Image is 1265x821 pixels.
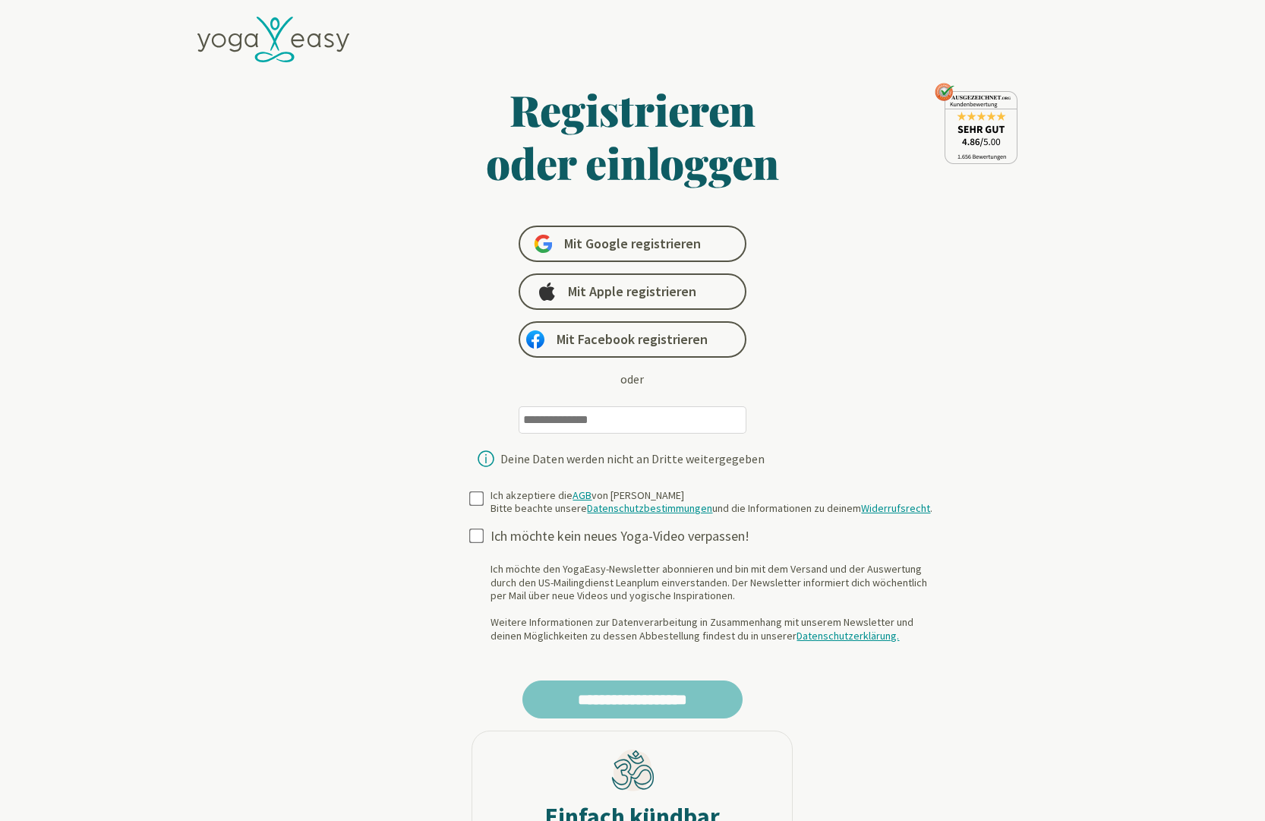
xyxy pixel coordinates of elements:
[935,83,1017,164] img: ausgezeichnet_seal.png
[491,528,945,545] div: Ich möchte kein neues Yoga-Video verpassen!
[491,563,945,643] div: Ich möchte den YogaEasy-Newsletter abonnieren und bin mit dem Versand und der Auswertung durch de...
[500,453,765,465] div: Deine Daten werden nicht an Dritte weitergegeben
[568,283,696,301] span: Mit Apple registrieren
[587,501,712,515] a: Datenschutzbestimmungen
[620,370,644,388] div: oder
[519,321,746,358] a: Mit Facebook registrieren
[339,83,926,189] h1: Registrieren oder einloggen
[564,235,701,253] span: Mit Google registrieren
[519,273,746,310] a: Mit Apple registrieren
[573,488,591,502] a: AGB
[797,629,899,643] a: Datenschutzerklärung.
[557,330,708,349] span: Mit Facebook registrieren
[491,489,932,516] div: Ich akzeptiere die von [PERSON_NAME] Bitte beachte unsere und die Informationen zu deinem .
[861,501,930,515] a: Widerrufsrecht
[519,226,746,262] a: Mit Google registrieren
